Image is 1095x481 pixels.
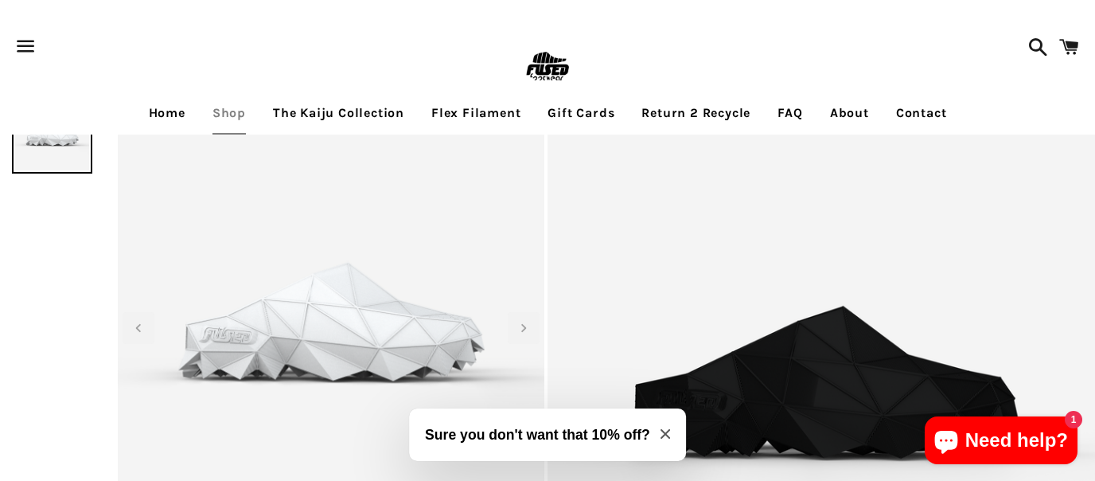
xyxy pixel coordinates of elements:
[201,93,258,133] a: Shop
[536,93,626,133] a: Gift Cards
[261,93,416,133] a: The Kaiju Collection
[521,41,573,93] img: FUSEDfootwear
[137,93,197,133] a: Home
[419,93,532,133] a: Flex Filament
[818,93,881,133] a: About
[920,416,1082,468] inbox-online-store-chat: Shopify online store chat
[766,93,814,133] a: FAQ
[629,93,762,133] a: Return 2 Recycle
[123,312,154,344] div: Previous slide
[884,93,959,133] a: Contact
[508,312,540,344] div: Next slide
